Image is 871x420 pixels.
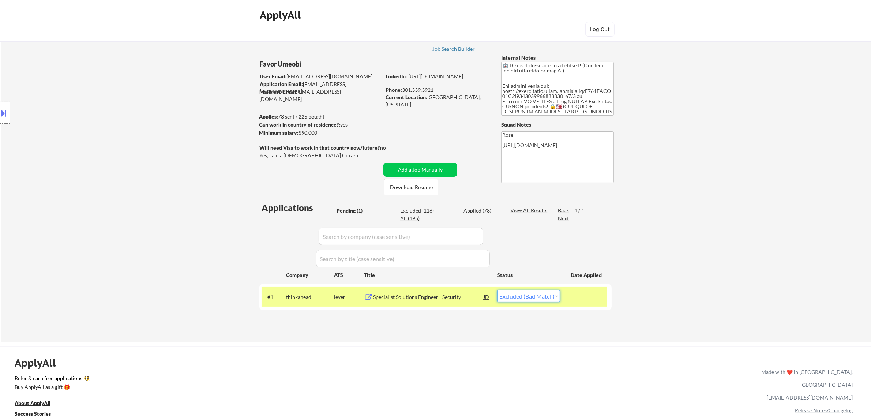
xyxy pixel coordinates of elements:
[259,113,278,120] strong: Applies:
[15,385,88,390] div: Buy ApplyAll as a gift 🎁
[15,400,61,409] a: About ApplyAll
[15,410,51,417] u: Success Stories
[262,203,334,212] div: Applications
[767,394,853,401] a: [EMAIL_ADDRESS][DOMAIN_NAME]
[259,60,410,69] div: Favor Umeobi
[463,207,500,214] div: Applied (78)
[386,87,402,93] strong: Phone:
[386,73,407,79] strong: LinkedIn:
[758,365,853,391] div: Made with ❤️ in [GEOGRAPHIC_DATA], [GEOGRAPHIC_DATA]
[574,207,591,214] div: 1 / 1
[15,383,88,393] a: Buy ApplyAll as a gift 🎁
[386,94,489,108] div: [GEOGRAPHIC_DATA], [US_STATE]
[259,121,340,128] strong: Can work in country of residence?:
[259,129,381,136] div: $90,000
[15,357,64,369] div: ApplyAll
[383,163,457,177] button: Add a Job Manually
[510,207,549,214] div: View All Results
[15,410,61,419] a: Success Stories
[260,81,303,87] strong: Application Email:
[795,407,853,413] a: Release Notes/Changelog
[334,271,364,279] div: ATS
[267,293,280,301] div: #1
[497,268,560,281] div: Status
[259,121,379,128] div: yes
[432,46,475,53] a: Job Search Builder
[400,215,437,222] div: All (195)
[571,271,603,279] div: Date Applied
[558,207,570,214] div: Back
[400,207,437,214] div: Excluded (116)
[259,152,383,159] div: Yes, I am a [DEMOGRAPHIC_DATA] Citizen
[585,22,615,37] button: Log Out
[501,54,614,61] div: Internal Notes
[380,144,401,151] div: no
[316,250,490,267] input: Search by title (case sensitive)
[286,293,334,301] div: thinkahead
[15,400,50,406] u: About ApplyAll
[260,9,303,21] div: ApplyAll
[373,293,484,301] div: Specialist Solutions Engineer - Security
[259,113,381,120] div: 78 sent / 225 bought
[483,290,490,303] div: JD
[319,228,483,245] input: Search by company (case sensitive)
[259,130,299,136] strong: Minimum salary:
[501,121,614,128] div: Squad Notes
[259,88,381,102] div: [EMAIL_ADDRESS][DOMAIN_NAME]
[386,86,489,94] div: 301.339.3921
[15,376,608,383] a: Refer & earn free applications 👯‍♀️
[408,73,463,79] a: [URL][DOMAIN_NAME]
[286,271,334,279] div: Company
[558,215,570,222] div: Next
[259,89,297,95] strong: Mailslurp Email:
[259,145,381,151] strong: Will need Visa to work in that country now/future?:
[432,46,475,52] div: Job Search Builder
[334,293,364,301] div: lever
[260,80,381,95] div: [EMAIL_ADDRESS][DOMAIN_NAME]
[364,271,490,279] div: Title
[337,207,373,214] div: Pending (1)
[260,73,286,79] strong: User Email:
[384,179,438,195] button: Download Resume
[386,94,427,100] strong: Current Location:
[260,73,381,80] div: [EMAIL_ADDRESS][DOMAIN_NAME]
